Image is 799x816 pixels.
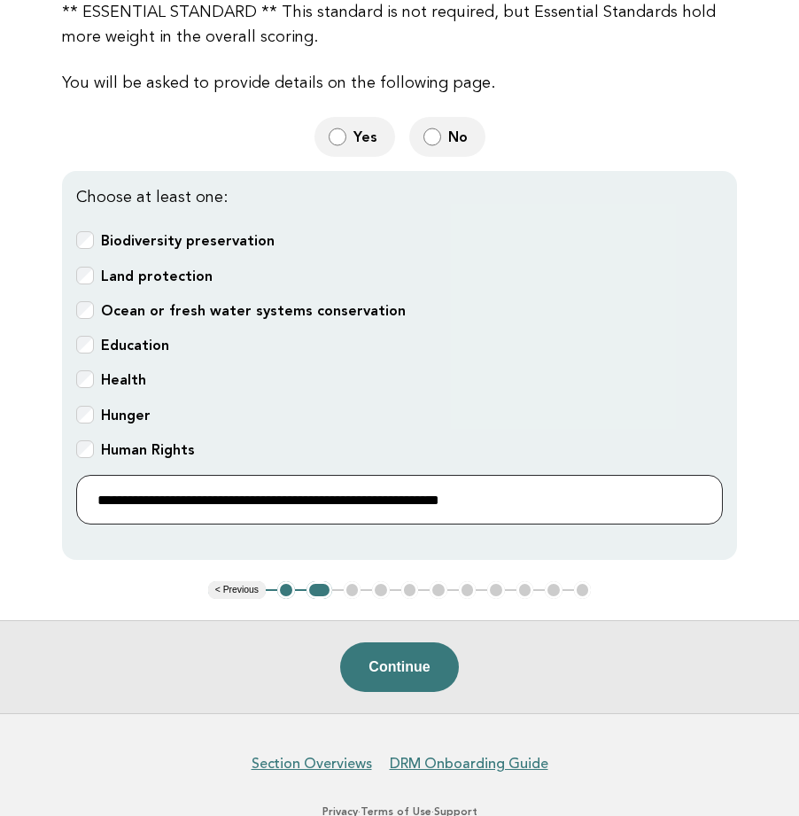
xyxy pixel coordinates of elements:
[390,755,548,773] a: DRM Onboarding Guide
[208,581,266,599] button: < Previous
[62,71,737,96] p: You will be asked to provide details on the following page.
[76,185,723,210] p: Choose at least one:
[448,128,471,146] span: No
[353,128,381,146] span: Yes
[423,128,441,146] input: No
[101,407,151,424] b: Hunger
[101,232,275,249] b: Biodiversity preservation
[101,268,213,284] b: Land protection
[101,371,146,388] b: Health
[340,642,458,692] button: Continue
[329,128,346,146] input: Yes
[252,755,372,773] a: Section Overviews
[101,441,195,458] b: Human Rights
[306,581,332,599] button: 2
[101,302,406,319] b: Ocean or fresh water systems conservation
[101,337,169,354] b: Education
[277,581,295,599] button: 1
